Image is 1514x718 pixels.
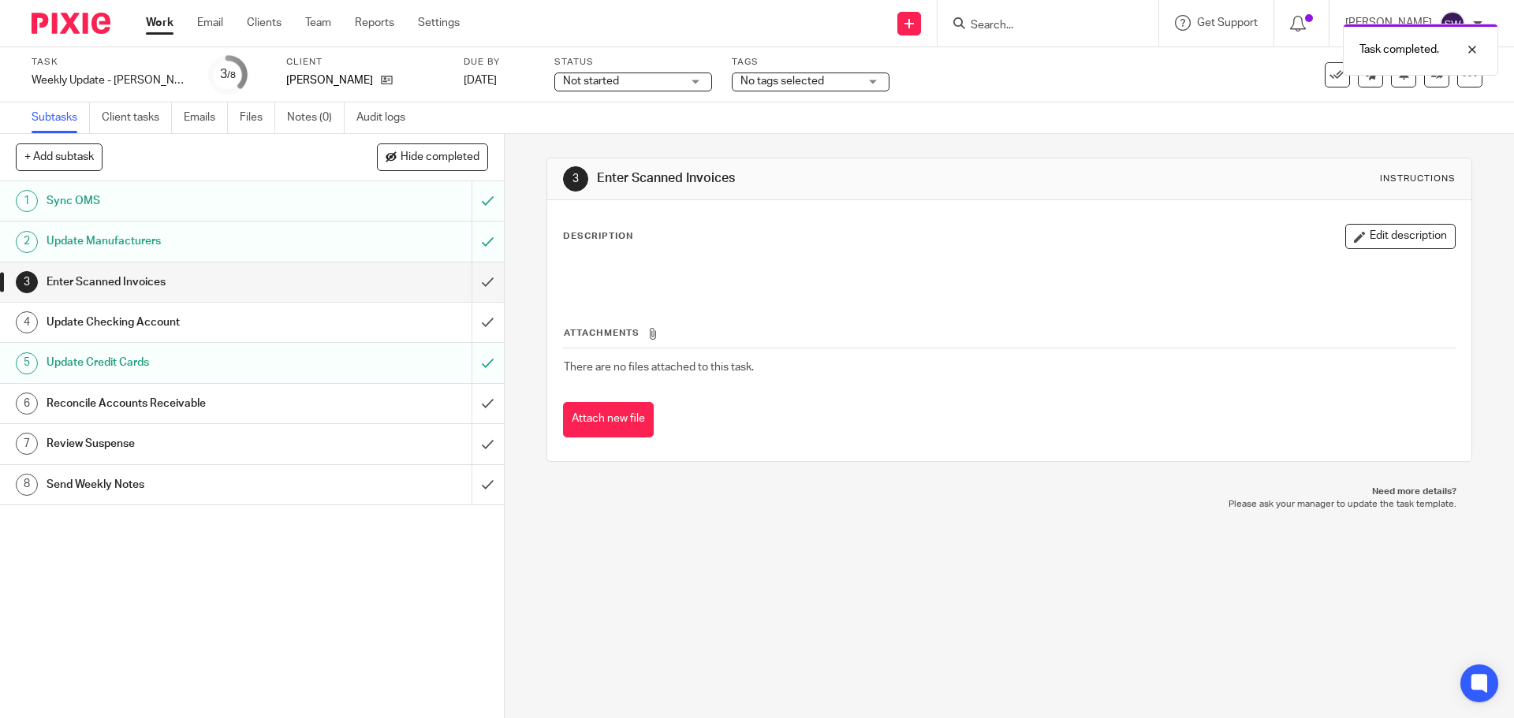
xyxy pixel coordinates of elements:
a: Work [146,15,173,31]
label: Due by [464,56,535,69]
label: Status [554,56,712,69]
h1: Update Credit Cards [47,351,319,374]
div: 1 [16,190,38,212]
img: Pixie [32,13,110,34]
h1: Sync OMS [47,189,319,213]
span: Hide completed [401,151,479,164]
h1: Reconcile Accounts Receivable [47,392,319,415]
button: + Add subtask [16,143,103,170]
div: Weekly Update - Gore [32,73,189,88]
h1: Enter Scanned Invoices [47,270,319,294]
a: Subtasks [32,102,90,133]
div: 3 [563,166,588,192]
a: Reports [355,15,394,31]
p: Description [563,230,633,243]
small: /8 [227,71,236,80]
a: Emails [184,102,228,133]
div: 3 [16,271,38,293]
h1: Update Manufacturers [47,229,319,253]
div: Instructions [1380,173,1456,185]
label: Task [32,56,189,69]
a: Team [305,15,331,31]
a: Settings [418,15,460,31]
span: [DATE] [464,75,497,86]
a: Email [197,15,223,31]
div: 3 [220,65,236,84]
label: Tags [732,56,889,69]
p: Need more details? [562,485,1456,498]
label: Client [286,56,444,69]
div: 7 [16,433,38,455]
a: Files [240,102,275,133]
button: Edit description [1345,224,1456,249]
a: Notes (0) [287,102,345,133]
a: Audit logs [356,102,417,133]
button: Hide completed [377,143,488,170]
h1: Enter Scanned Invoices [597,170,1043,187]
h1: Send Weekly Notes [47,473,319,497]
img: svg%3E [1440,11,1465,36]
p: Task completed. [1359,42,1439,58]
div: 2 [16,231,38,253]
span: No tags selected [740,76,824,87]
div: Weekly Update - [PERSON_NAME] [32,73,189,88]
p: [PERSON_NAME] [286,73,373,88]
div: 6 [16,392,38,415]
a: Client tasks [102,102,172,133]
h1: Review Suspense [47,432,319,456]
div: 5 [16,352,38,374]
span: There are no files attached to this task. [564,362,754,373]
span: Not started [563,76,619,87]
span: Attachments [564,329,640,337]
a: Clients [247,15,282,31]
button: Attach new file [563,402,654,437]
div: 8 [16,474,38,496]
div: 4 [16,311,38,333]
h1: Update Checking Account [47,311,319,334]
p: Please ask your manager to update the task template. [562,498,1456,511]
